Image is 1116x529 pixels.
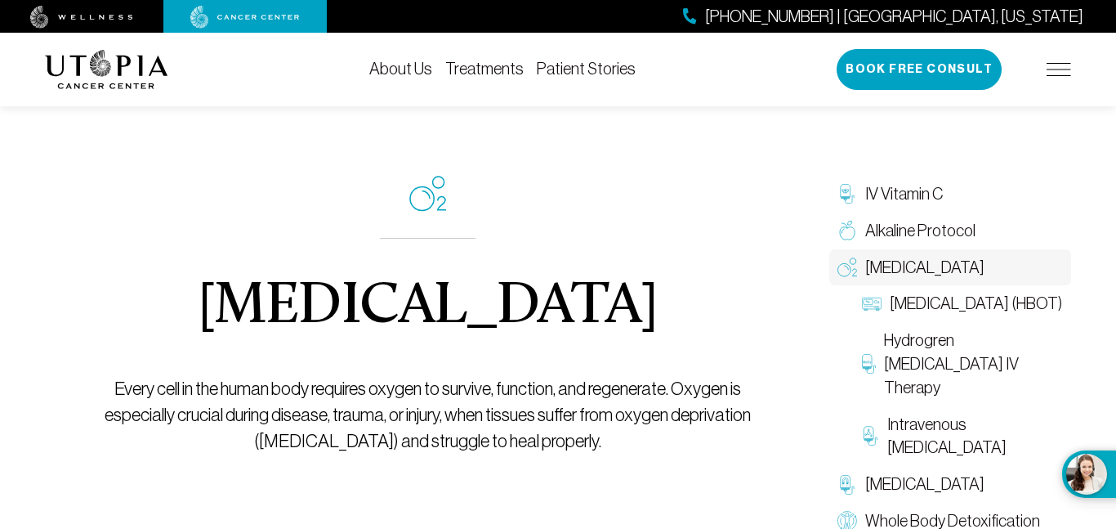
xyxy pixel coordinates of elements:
[1047,63,1071,76] img: icon-hamburger
[837,221,857,240] img: Alkaline Protocol
[854,406,1071,467] a: Intravenous [MEDICAL_DATA]
[705,5,1083,29] span: [PHONE_NUMBER] | [GEOGRAPHIC_DATA], [US_STATE]
[865,182,943,206] span: IV Vitamin C
[865,219,975,243] span: Alkaline Protocol
[198,278,658,337] h1: [MEDICAL_DATA]
[683,5,1083,29] a: [PHONE_NUMBER] | [GEOGRAPHIC_DATA], [US_STATE]
[829,466,1071,503] a: [MEDICAL_DATA]
[829,213,1071,249] a: Alkaline Protocol
[854,285,1071,322] a: [MEDICAL_DATA] (HBOT)
[854,322,1071,406] a: Hydrogren [MEDICAL_DATA] IV Therapy
[190,6,300,29] img: cancer center
[445,60,524,78] a: Treatments
[837,258,857,277] img: Oxygen Therapy
[862,426,879,446] img: Intravenous Ozone Therapy
[369,60,432,78] a: About Us
[409,176,446,212] img: icon
[829,176,1071,213] a: IV Vitamin C
[865,473,984,496] span: [MEDICAL_DATA]
[887,413,1063,460] span: Intravenous [MEDICAL_DATA]
[45,50,168,89] img: logo
[837,475,857,495] img: Chelation Therapy
[30,6,133,29] img: wellness
[837,184,857,204] img: IV Vitamin C
[102,376,753,455] p: Every cell in the human body requires oxygen to survive, function, and regenerate. Oxygen is espe...
[537,60,636,78] a: Patient Stories
[890,292,1062,316] span: [MEDICAL_DATA] (HBOT)
[865,256,984,280] span: [MEDICAL_DATA]
[837,49,1002,90] button: Book Free Consult
[862,354,876,374] img: Hydrogren Peroxide IV Therapy
[829,249,1071,286] a: [MEDICAL_DATA]
[862,294,882,314] img: Hyperbaric Oxygen Therapy (HBOT)
[884,329,1063,399] span: Hydrogren [MEDICAL_DATA] IV Therapy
